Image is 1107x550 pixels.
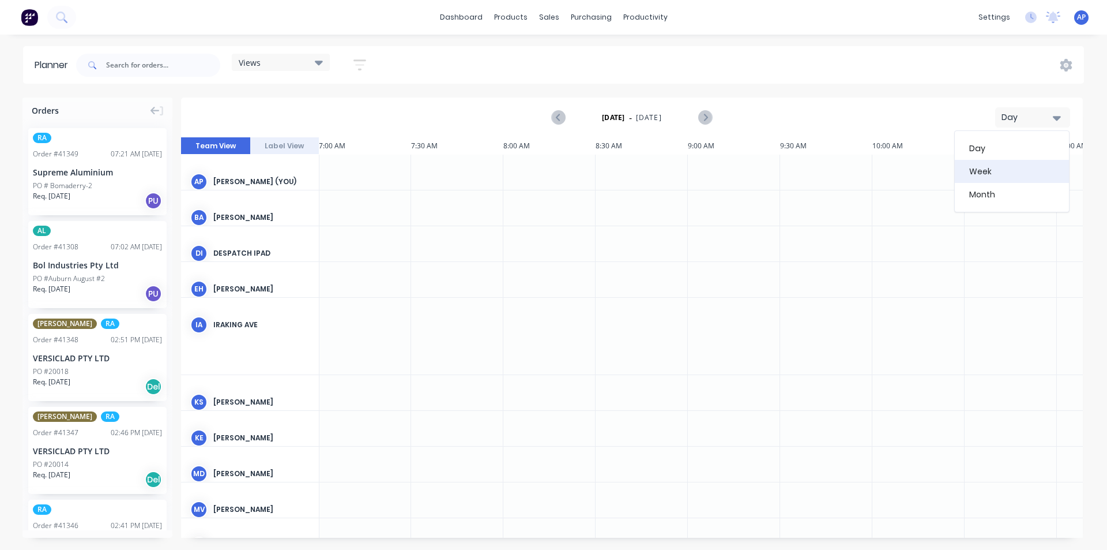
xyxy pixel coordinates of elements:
[955,137,1069,160] div: Day
[973,9,1016,26] div: settings
[111,335,162,345] div: 02:51 PM [DATE]
[636,113,662,123] span: [DATE]
[111,521,162,531] div: 02:41 PM [DATE]
[33,242,78,252] div: Order # 41308
[213,504,310,515] div: [PERSON_NAME]
[503,137,596,155] div: 8:00 AM
[33,377,70,387] span: Req. [DATE]
[33,274,105,284] div: PO #Auburn August #2
[33,133,51,143] span: RA
[190,316,208,334] div: IA
[617,9,673,26] div: productivity
[565,9,617,26] div: purchasing
[629,111,632,125] span: -
[319,137,411,155] div: 7:00 AM
[434,9,488,26] a: dashboard
[33,445,162,457] div: VERSICLAD PTY LTD
[145,192,162,209] div: PU
[872,137,965,155] div: 10:00 AM
[213,469,310,479] div: [PERSON_NAME]
[101,319,119,329] span: RA
[596,137,688,155] div: 8:30 AM
[213,284,310,294] div: [PERSON_NAME]
[111,149,162,159] div: 07:21 AM [DATE]
[955,160,1069,183] div: Week
[33,352,162,364] div: VERSICLAD PTY LTD
[190,280,208,298] div: EH
[111,428,162,438] div: 02:46 PM [DATE]
[190,173,208,190] div: AP
[698,110,711,125] button: Next page
[21,9,38,26] img: Factory
[181,137,250,155] button: Team View
[33,411,97,422] span: [PERSON_NAME]
[33,366,69,377] div: PO #20018
[101,411,119,422] span: RA
[190,209,208,226] div: BA
[250,137,319,155] button: Label View
[1001,111,1055,124] div: Day
[33,226,51,236] span: AL
[145,378,162,395] div: Del
[411,137,503,155] div: 7:30 AM
[190,394,208,411] div: KS
[190,465,208,482] div: MD
[33,470,70,480] span: Req. [DATE]
[239,57,261,69] span: Views
[33,191,70,201] span: Req. [DATE]
[33,521,78,531] div: Order # 41346
[213,320,310,330] div: Iraking Ave
[33,259,162,271] div: Bol Industries Pty Ltd
[1077,12,1086,23] span: AP
[145,471,162,488] div: Del
[33,319,97,329] span: [PERSON_NAME]
[106,54,220,77] input: Search for orders...
[488,9,533,26] div: products
[213,177,310,187] div: [PERSON_NAME] (You)
[533,9,565,26] div: sales
[33,504,51,515] span: RA
[33,166,162,178] div: Supreme Aluminium
[190,245,208,262] div: DI
[33,428,78,438] div: Order # 41347
[213,248,310,259] div: Despatch Ipad
[35,58,74,72] div: Planner
[552,110,566,125] button: Previous page
[213,397,310,407] div: [PERSON_NAME]
[190,429,208,447] div: KE
[213,212,310,223] div: [PERSON_NAME]
[995,107,1070,128] button: Day
[602,113,625,123] strong: [DATE]
[33,181,92,191] div: PO # Bomaderry-2
[955,183,1069,206] div: Month
[33,284,70,294] span: Req. [DATE]
[32,104,59,117] span: Orders
[33,149,78,159] div: Order # 41349
[780,137,872,155] div: 9:30 AM
[33,335,78,345] div: Order # 41348
[688,137,780,155] div: 9:00 AM
[213,433,310,443] div: [PERSON_NAME]
[111,242,162,252] div: 07:02 AM [DATE]
[33,459,69,470] div: PO #20014
[145,285,162,302] div: PU
[190,501,208,518] div: MV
